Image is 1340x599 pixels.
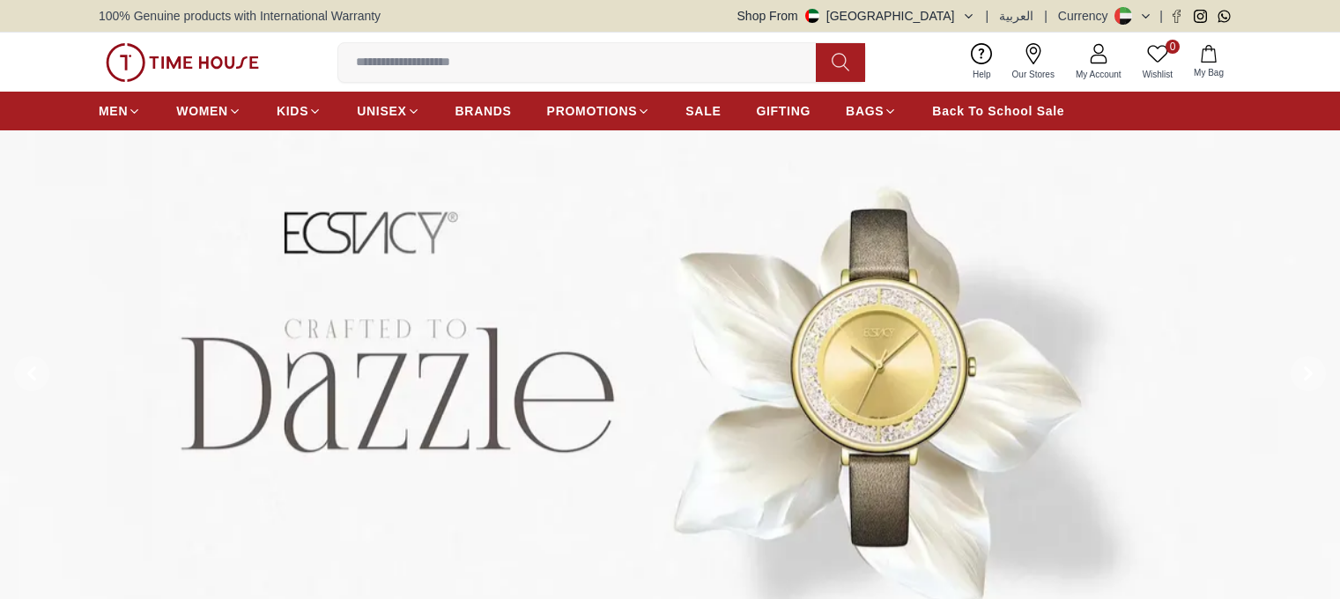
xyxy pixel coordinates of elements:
[966,68,998,81] span: Help
[1194,10,1207,23] a: Instagram
[1166,40,1180,54] span: 0
[962,40,1002,85] a: Help
[737,7,975,25] button: Shop From[GEOGRAPHIC_DATA]
[846,102,884,120] span: BAGS
[986,7,989,25] span: |
[176,95,241,127] a: WOMEN
[1170,10,1183,23] a: Facebook
[1183,41,1234,83] button: My Bag
[357,102,406,120] span: UNISEX
[455,95,512,127] a: BRANDS
[547,102,638,120] span: PROMOTIONS
[932,102,1064,120] span: Back To School Sale
[932,95,1064,127] a: Back To School Sale
[1132,40,1183,85] a: 0Wishlist
[99,7,381,25] span: 100% Genuine products with International Warranty
[99,95,141,127] a: MEN
[756,102,811,120] span: GIFTING
[277,95,322,127] a: KIDS
[99,102,128,120] span: MEN
[1069,68,1129,81] span: My Account
[1002,40,1065,85] a: Our Stores
[846,95,897,127] a: BAGS
[685,95,721,127] a: SALE
[1218,10,1231,23] a: Whatsapp
[1044,7,1048,25] span: |
[756,95,811,127] a: GIFTING
[805,9,819,23] img: United Arab Emirates
[685,102,721,120] span: SALE
[1136,68,1180,81] span: Wishlist
[1159,7,1163,25] span: |
[176,102,228,120] span: WOMEN
[999,7,1033,25] button: العربية
[1005,68,1062,81] span: Our Stores
[1058,7,1115,25] div: Currency
[547,95,651,127] a: PROMOTIONS
[1187,66,1231,79] span: My Bag
[357,95,419,127] a: UNISEX
[277,102,308,120] span: KIDS
[455,102,512,120] span: BRANDS
[106,43,259,82] img: ...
